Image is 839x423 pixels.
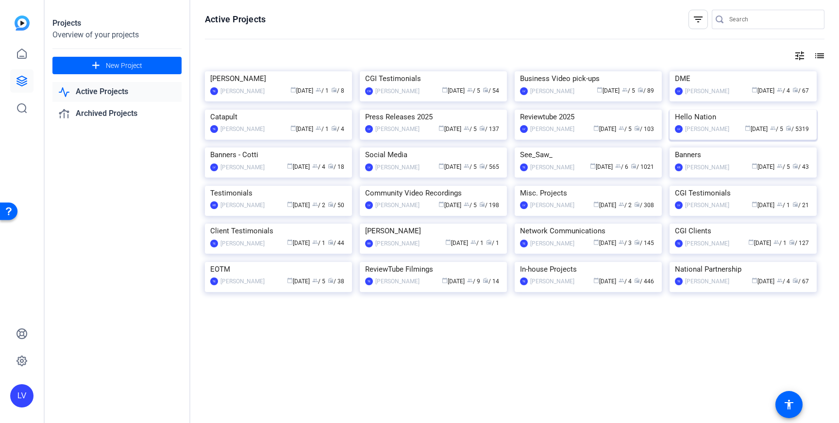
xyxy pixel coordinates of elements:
span: calendar_today [438,163,444,169]
div: Testimonials [210,186,347,200]
span: radio [792,87,798,93]
div: LV [10,384,34,407]
mat-icon: list [813,50,824,62]
span: calendar_today [287,201,293,207]
span: / 89 [638,87,654,94]
span: calendar_today [442,277,448,283]
div: Misc. Projects [520,186,656,200]
span: [DATE] [438,163,461,170]
span: / 198 [479,202,499,209]
span: / 4 [312,163,325,170]
span: New Project [106,61,142,71]
span: / 4 [619,278,632,285]
span: group [470,239,476,245]
mat-icon: add [90,60,102,72]
div: TE [675,277,683,285]
span: radio [479,201,485,207]
div: TE [365,277,373,285]
div: In-house Projects [520,262,656,277]
span: / 5 [770,126,783,132]
span: group [312,277,318,283]
span: calendar_today [590,163,596,169]
div: LV [675,201,683,209]
span: calendar_today [752,87,757,93]
div: Social Media [365,147,502,162]
div: Catapult [210,110,347,124]
span: group [773,239,779,245]
button: New Project [52,57,182,74]
a: Archived Projects [52,104,182,124]
div: TE [675,240,683,247]
div: TE [210,240,218,247]
div: RR [365,240,373,247]
span: group [619,277,624,283]
div: Press Releases 2025 [365,110,502,124]
span: / 1 [316,87,329,94]
span: calendar_today [287,239,293,245]
span: / 145 [634,240,654,246]
div: LV [675,125,683,133]
div: [PERSON_NAME] [685,277,729,286]
span: / 1 [470,240,484,246]
div: TE [210,277,218,285]
span: / 18 [328,163,344,170]
div: [PERSON_NAME] [530,200,574,210]
span: / 5 [464,126,477,132]
div: LV [365,201,373,209]
span: calendar_today [752,201,757,207]
span: / 4 [777,278,790,285]
div: CGI Testimonials [675,186,811,200]
h1: Active Projects [205,14,266,25]
span: / 5 [467,87,480,94]
div: [PERSON_NAME] [365,224,502,238]
span: calendar_today [287,277,293,283]
span: / 21 [792,202,809,209]
span: [DATE] [287,163,310,170]
div: [PERSON_NAME] [685,163,729,172]
span: calendar_today [745,125,751,131]
span: / 5 [619,126,632,132]
span: / 5 [777,163,790,170]
div: LV [520,201,528,209]
span: [DATE] [748,240,771,246]
span: [DATE] [442,278,465,285]
span: / 1 [316,126,329,132]
span: group [312,163,318,169]
span: [DATE] [590,163,613,170]
span: / 38 [328,278,344,285]
span: / 5 [312,278,325,285]
span: radio [634,239,640,245]
div: Banners [675,147,811,162]
span: group [316,87,321,93]
span: / 67 [792,87,809,94]
span: [DATE] [438,126,461,132]
div: Projects [52,17,182,29]
span: / 1 [486,240,499,246]
div: TE [210,87,218,95]
span: group [619,201,624,207]
span: [DATE] [287,202,310,209]
div: [PERSON_NAME] [530,86,574,96]
div: [PERSON_NAME] [685,124,729,134]
span: [DATE] [752,278,774,285]
span: calendar_today [752,277,757,283]
span: / 9 [467,278,480,285]
span: radio [792,277,798,283]
span: group [312,201,318,207]
span: / 4 [777,87,790,94]
span: / 565 [479,163,499,170]
div: [PERSON_NAME] [375,239,419,248]
div: Reviewtube 2025 [520,110,656,124]
span: group [619,125,624,131]
div: Client Testimonials [210,224,347,238]
span: radio [479,125,485,131]
span: group [622,87,628,93]
div: [PERSON_NAME] [685,86,729,96]
span: [DATE] [593,202,616,209]
span: [DATE] [752,163,774,170]
div: [PERSON_NAME] [375,163,419,172]
span: radio [328,277,334,283]
span: calendar_today [438,201,444,207]
span: / 5 [464,202,477,209]
span: group [467,87,473,93]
